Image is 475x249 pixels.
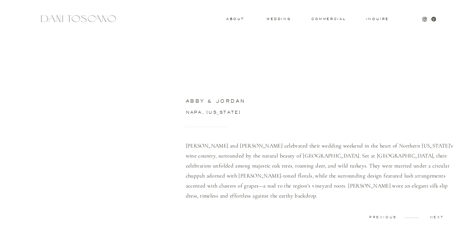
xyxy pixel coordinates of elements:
a: About [226,17,242,20]
p: [PERSON_NAME] and [PERSON_NAME] celebrated their wedding weekend in the heart of Northern [US_STA... [186,141,455,209]
a: wedding [267,17,291,20]
a: previous [365,216,401,219]
a: next [418,216,455,219]
h3: abby & jordan [186,99,416,106]
a: Inquire [366,17,389,21]
a: napa, [US_STATE] [186,110,333,117]
a: commercial [311,17,345,20]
